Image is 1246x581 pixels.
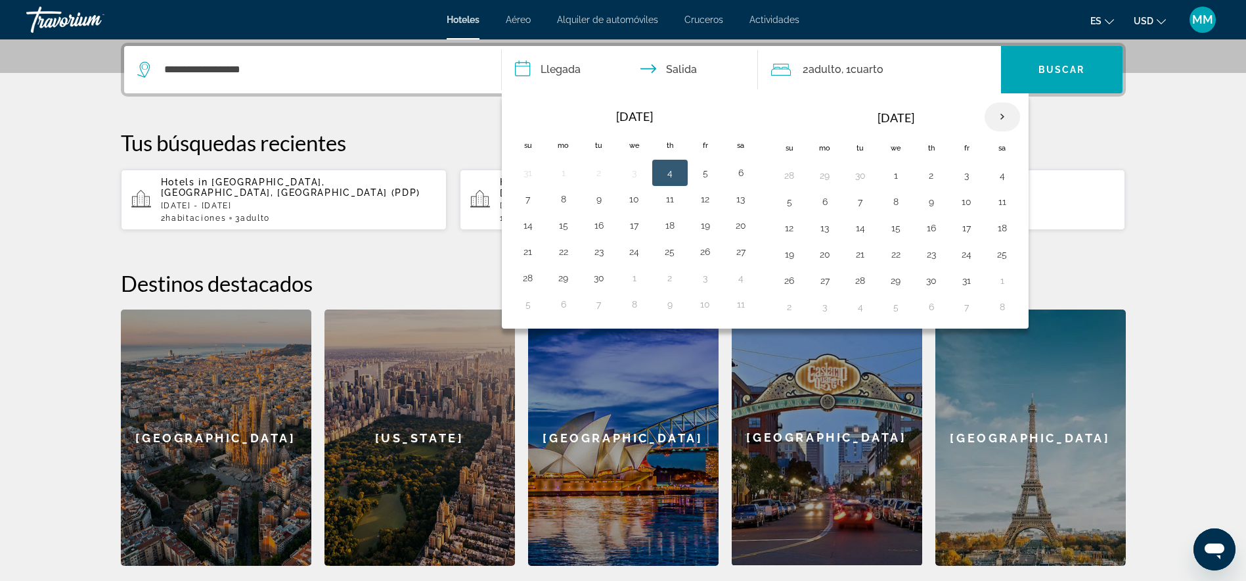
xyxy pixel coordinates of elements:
[506,14,531,25] a: Aéreo
[589,216,610,235] button: Day 16
[166,214,226,223] span: habitaciones
[1134,16,1153,26] span: USD
[518,269,539,287] button: Day 28
[850,271,871,290] button: Day 28
[124,46,1123,93] div: Search widget
[758,46,1001,93] button: Travelers: 2 adults, 0 children
[500,214,535,223] span: 1
[589,269,610,287] button: Day 30
[885,298,906,316] button: Day 5
[240,214,270,223] span: Adulto
[161,177,421,198] span: [GEOGRAPHIC_DATA], [GEOGRAPHIC_DATA], [GEOGRAPHIC_DATA] (PDP)
[502,46,758,93] button: Check in and out dates
[730,243,751,261] button: Day 27
[589,243,610,261] button: Day 23
[518,216,539,235] button: Day 14
[779,245,800,264] button: Day 19
[935,310,1126,566] div: [GEOGRAPHIC_DATA]
[695,243,716,261] button: Day 26
[659,216,680,235] button: Day 18
[235,214,270,223] span: 3
[1186,6,1220,34] button: User Menu
[695,295,716,314] button: Day 10
[624,295,645,314] button: Day 8
[624,164,645,182] button: Day 3
[850,166,871,185] button: Day 30
[992,298,1013,316] button: Day 8
[659,295,680,314] button: Day 9
[730,295,751,314] button: Day 11
[921,245,942,264] button: Day 23
[956,166,977,185] button: Day 3
[779,219,800,237] button: Day 12
[992,166,1013,185] button: Day 4
[956,219,977,237] button: Day 17
[684,14,723,25] a: Cruceros
[589,295,610,314] button: Day 7
[732,310,922,565] div: [GEOGRAPHIC_DATA]
[851,63,883,76] span: Cuarto
[460,169,786,231] button: Hotels in [GEOGRAPHIC_DATA], [GEOGRAPHIC_DATA] (PAR)[DATE] - [DATE]1Cuarto2Adulto
[1134,11,1166,30] button: Change currency
[779,271,800,290] button: Day 26
[807,102,985,133] th: [DATE]
[121,129,1126,156] p: Tus búsquedas recientes
[695,164,716,182] button: Day 5
[814,219,835,237] button: Day 13
[809,63,841,76] span: Adulto
[553,243,574,261] button: Day 22
[324,310,515,566] a: [US_STATE]
[500,201,776,210] p: [DATE] - [DATE]
[749,14,799,25] a: Actividades
[850,298,871,316] button: Day 4
[624,216,645,235] button: Day 17
[695,190,716,208] button: Day 12
[557,14,658,25] a: Alquiler de automóviles
[730,216,751,235] button: Day 20
[921,271,942,290] button: Day 30
[553,269,574,287] button: Day 29
[695,216,716,235] button: Day 19
[992,193,1013,211] button: Day 11
[447,14,479,25] a: Hoteles
[121,169,447,231] button: Hotels in [GEOGRAPHIC_DATA], [GEOGRAPHIC_DATA], [GEOGRAPHIC_DATA] (PDP)[DATE] - [DATE]2habitacion...
[518,164,539,182] button: Day 31
[779,193,800,211] button: Day 5
[885,193,906,211] button: Day 8
[624,243,645,261] button: Day 24
[528,310,719,566] a: [GEOGRAPHIC_DATA]
[518,295,539,314] button: Day 5
[659,243,680,261] button: Day 25
[659,190,680,208] button: Day 11
[1090,16,1101,26] span: es
[779,298,800,316] button: Day 2
[992,245,1013,264] button: Day 25
[546,102,723,131] th: [DATE]
[589,190,610,208] button: Day 9
[921,219,942,237] button: Day 16
[161,201,437,210] p: [DATE] - [DATE]
[553,164,574,182] button: Day 1
[779,166,800,185] button: Day 28
[695,269,716,287] button: Day 3
[624,190,645,208] button: Day 10
[624,269,645,287] button: Day 1
[956,298,977,316] button: Day 7
[850,219,871,237] button: Day 14
[921,298,942,316] button: Day 6
[1090,11,1114,30] button: Change language
[730,190,751,208] button: Day 13
[659,164,680,182] button: Day 4
[1038,64,1085,75] span: Buscar
[803,60,841,79] span: 2
[992,271,1013,290] button: Day 1
[121,310,311,566] a: [GEOGRAPHIC_DATA]
[885,166,906,185] button: Day 1
[161,177,208,187] span: Hotels in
